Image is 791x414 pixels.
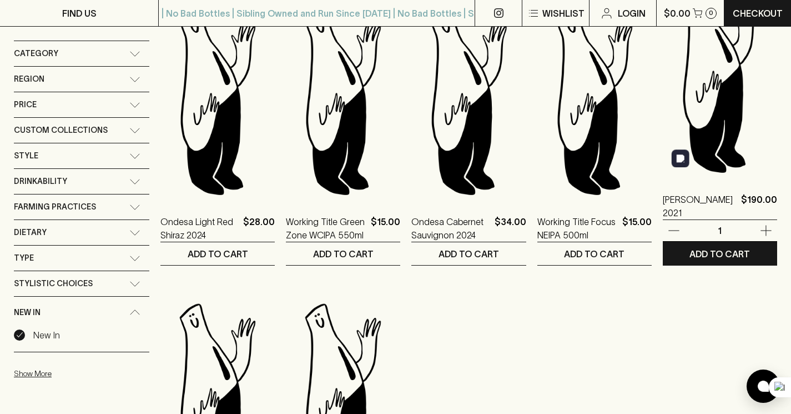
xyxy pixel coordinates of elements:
p: $15.00 [371,215,400,242]
p: $190.00 [741,193,777,220]
p: Login [618,7,646,20]
a: Ondesa Light Red Shiraz 2024 [160,215,239,242]
img: Blackhearts & Sparrows Man [411,4,526,198]
p: ADD TO CART [188,247,248,261]
img: Blackhearts & Sparrows Man [537,4,652,198]
div: Category [14,41,149,66]
p: $28.00 [243,215,275,242]
p: ADD TO CART [313,247,374,261]
a: [PERSON_NAME] 2021 [663,193,737,220]
div: Region [14,67,149,92]
button: ADD TO CART [663,242,777,265]
div: Custom Collections [14,118,149,143]
button: ADD TO CART [160,242,275,265]
span: Price [14,98,37,112]
span: Drinkability [14,174,67,188]
div: Stylistic Choices [14,271,149,296]
img: bubble-icon [758,381,769,392]
a: Working Title Focus NEIPA 500ml [537,215,618,242]
p: FIND US [62,7,97,20]
p: ADD TO CART [689,247,750,261]
span: New In [14,306,41,320]
span: Custom Collections [14,123,108,137]
div: Type [14,246,149,271]
div: Price [14,92,149,117]
a: Ondesa Cabernet Sauvignon 2024 [411,215,490,242]
span: Category [14,47,58,61]
p: $15.00 [622,215,652,242]
p: New In [33,328,60,342]
div: Style [14,143,149,168]
p: $34.00 [495,215,526,242]
img: Blackhearts & Sparrows Man [286,4,400,198]
div: Drinkability [14,169,149,194]
p: 1 [707,225,733,237]
span: Farming Practices [14,200,96,214]
p: ADD TO CART [564,247,624,261]
p: $0.00 [664,7,691,20]
a: Working Title Green Zone WCIPA 550ml [286,215,366,242]
span: Style [14,149,38,163]
button: Show More [14,362,159,385]
p: Wishlist [542,7,585,20]
button: ADD TO CART [286,242,400,265]
p: 0 [709,10,713,16]
p: Checkout [733,7,783,20]
span: Type [14,251,34,265]
p: ADD TO CART [439,247,499,261]
img: Blackhearts & Sparrows Man [160,4,275,198]
span: Stylistic Choices [14,277,93,291]
div: Dietary [14,220,149,245]
button: ADD TO CART [411,242,526,265]
div: New In [14,297,149,328]
span: Dietary [14,226,47,240]
span: Region [14,72,44,86]
button: ADD TO CART [537,242,652,265]
div: Farming Practices [14,194,149,220]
